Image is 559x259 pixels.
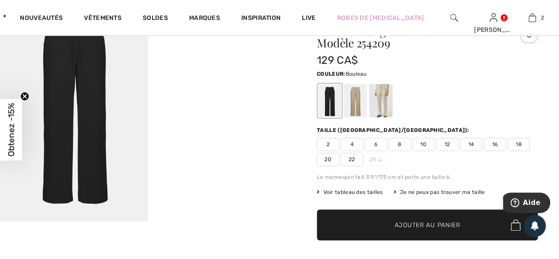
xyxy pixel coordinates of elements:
[318,84,341,117] div: Noir
[20,14,63,23] a: Nouveautés
[484,138,506,151] span: 16
[337,13,424,23] a: Robes de [MEDICAL_DATA]
[388,138,411,151] span: 8
[6,103,16,156] span: Obtenez -15%
[4,7,6,25] img: 1ère Avenue
[450,12,458,23] img: recherche
[412,138,434,151] span: 10
[345,71,366,77] span: Bouleau
[529,12,536,23] img: Mon panier
[490,12,497,23] img: Mes infos
[377,157,382,162] img: ring-m.svg
[394,188,485,196] div: Je ne peux pas trouver ma taille
[317,153,339,166] span: 20
[365,138,387,151] span: 6
[395,220,460,230] span: Ajouter au panier
[317,26,501,49] h1: Pantalon long détendu Modèle 254209
[436,138,458,151] span: 12
[20,92,29,101] button: Close teaser
[317,54,358,66] span: 129 CA$
[513,12,551,23] a: 2
[540,14,544,22] span: 2
[341,138,363,151] span: 4
[189,14,220,23] a: Marques
[503,193,550,215] iframe: Ouvre un widget dans lequel vous pouvez trouver plus d’informations
[474,25,513,35] div: [PERSON_NAME]
[317,188,383,196] span: Voir tableau des tailles
[317,173,538,181] div: Le mannequin fait 5'9"/175 cm et porte une taille 6.
[317,126,471,134] div: Taille ([GEOGRAPHIC_DATA]/[GEOGRAPHIC_DATA]):
[241,14,281,23] span: Inspiration
[369,84,392,117] div: Bouleau
[490,13,497,22] a: Se connecter
[341,153,363,166] span: 22
[344,84,367,117] div: Fawn
[508,138,530,151] span: 18
[302,13,316,23] a: Live
[317,71,345,77] span: Couleur:
[511,219,521,231] img: Bag.svg
[460,138,482,151] span: 14
[317,209,538,240] button: Ajouter au panier
[143,14,168,23] a: Soldes
[84,14,122,23] a: Vêtements
[365,153,387,166] span: 24
[317,138,339,151] span: 2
